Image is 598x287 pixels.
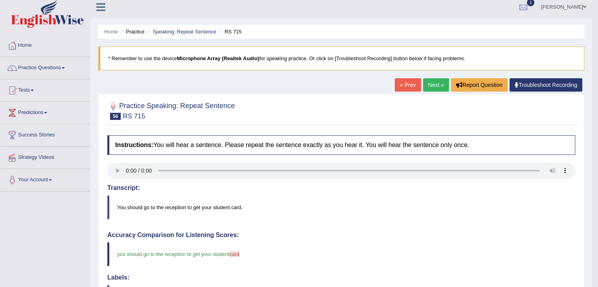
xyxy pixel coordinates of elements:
[107,100,235,120] h2: Practice Speaking: Repeat Sentence
[0,102,90,121] a: Predictions
[117,251,229,257] span: you should go to the reception to get your student
[177,55,259,61] b: Microphone Array (Realtek Audio)
[115,142,153,148] b: Instructions:
[119,28,144,35] li: Practice
[395,78,421,92] a: « Prev
[153,29,216,35] a: Speaking: Repeat Sentence
[0,79,90,99] a: Tests
[107,184,575,191] h4: Transcript:
[0,57,90,77] a: Practice Questions
[98,46,584,70] blockquote: * Remember to use the device for speaking practice. Or click on [Troubleshoot Recording] button b...
[107,135,575,155] h4: You will hear a sentence. Please repeat the sentence exactly as you hear it. You will hear the se...
[104,29,118,35] a: Home
[423,78,449,92] a: Next »
[229,251,239,257] span: card
[107,274,575,281] h4: Labels:
[107,232,575,239] h4: Accuracy Comparison for Listening Scores:
[0,147,90,166] a: Strategy Videos
[107,195,575,219] blockquote: You should go to the reception to get your student card.
[218,28,242,35] li: RS 715
[0,169,90,189] a: Your Account
[510,78,582,92] a: Troubleshoot Recording
[451,78,508,92] button: Report Question
[0,35,90,54] a: Home
[123,112,145,120] small: RS 715
[0,124,90,144] a: Success Stories
[110,113,121,120] span: 56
